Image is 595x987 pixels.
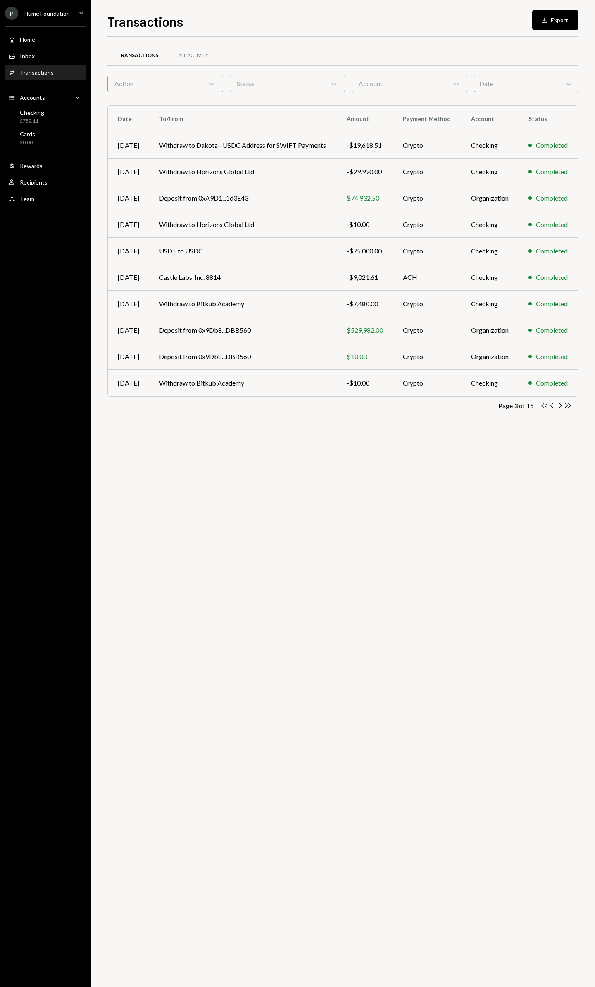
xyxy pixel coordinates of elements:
[536,193,568,203] div: Completed
[107,13,183,30] h1: Transactions
[5,32,86,47] a: Home
[393,343,461,370] td: Crypto
[347,246,383,256] div: -$75,000.00
[230,76,345,92] div: Status
[461,185,519,211] td: Organization
[347,299,383,309] div: -$7,480.00
[118,167,139,177] div: [DATE]
[20,52,35,59] div: Inbox
[461,106,519,132] th: Account
[20,69,54,76] div: Transactions
[178,52,208,59] div: All Activity
[393,264,461,291] td: ACH
[107,45,168,66] a: Transactions
[536,325,568,335] div: Completed
[5,175,86,189] a: Recipients
[461,343,519,370] td: Organization
[149,159,337,185] td: Withdraw to Horizons Global Ltd
[108,106,149,132] th: Date
[347,352,383,362] div: $10.00
[393,317,461,343] td: Crypto
[393,159,461,185] td: Crypto
[347,325,383,335] div: $529,982.00
[149,238,337,264] td: USDT to USDC
[5,65,86,80] a: Transactions
[461,159,519,185] td: Checking
[149,317,337,343] td: Deposit from 0x9Db8...DBB560
[118,378,139,388] div: [DATE]
[118,220,139,230] div: [DATE]
[461,317,519,343] td: Organization
[536,220,568,230] div: Completed
[149,343,337,370] td: Deposit from 0x9Db8...DBB560
[20,130,35,137] div: Cards
[347,272,383,282] div: -$9,021.61
[149,106,337,132] th: To/From
[347,140,383,150] div: -$19,618.51
[118,325,139,335] div: [DATE]
[461,211,519,238] td: Checking
[20,118,44,125] div: $752.11
[5,191,86,206] a: Team
[5,48,86,63] a: Inbox
[474,76,578,92] div: Date
[149,132,337,159] td: Withdraw to Dakota - USDC Address for SWIFT Payments
[347,167,383,177] div: -$29,990.00
[118,193,139,203] div: [DATE]
[461,291,519,317] td: Checking
[5,7,18,20] div: P
[393,238,461,264] td: Crypto
[393,185,461,211] td: Crypto
[168,45,218,66] a: All Activity
[461,132,519,159] td: Checking
[347,378,383,388] div: -$10.00
[5,158,86,173] a: Rewards
[347,193,383,203] div: $74,932.50
[352,76,467,92] div: Account
[393,291,461,317] td: Crypto
[536,140,568,150] div: Completed
[498,402,534,409] div: Page 3 of 15
[519,106,578,132] th: Status
[149,291,337,317] td: Withdraw to Bitkub Academy
[149,264,337,291] td: Castle Labs, Inc. 8814
[5,90,86,105] a: Accounts
[118,246,139,256] div: [DATE]
[393,106,461,132] th: Payment Method
[149,211,337,238] td: Withdraw to Horizons Global Ltd
[5,107,86,126] a: Checking$752.11
[20,162,43,169] div: Rewards
[536,352,568,362] div: Completed
[118,299,139,309] div: [DATE]
[118,272,139,282] div: [DATE]
[536,246,568,256] div: Completed
[536,272,568,282] div: Completed
[20,94,45,101] div: Accounts
[393,211,461,238] td: Crypto
[536,299,568,309] div: Completed
[393,370,461,396] td: Crypto
[532,10,578,30] button: Export
[118,352,139,362] div: [DATE]
[5,128,86,148] a: Cards$0.00
[393,132,461,159] td: Crypto
[347,220,383,230] div: -$10.00
[337,106,393,132] th: Amount
[461,370,519,396] td: Checking
[107,76,223,92] div: Action
[20,139,35,146] div: $0.00
[149,370,337,396] td: Withdraw to Bitkub Academy
[23,10,70,17] div: Plume Foundation
[117,52,158,59] div: Transactions
[461,264,519,291] td: Checking
[20,36,35,43] div: Home
[536,167,568,177] div: Completed
[118,140,139,150] div: [DATE]
[20,195,34,202] div: Team
[461,238,519,264] td: Checking
[20,179,48,186] div: Recipients
[536,378,568,388] div: Completed
[149,185,337,211] td: Deposit from 0xA9D1...1d3E43
[20,109,44,116] div: Checking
